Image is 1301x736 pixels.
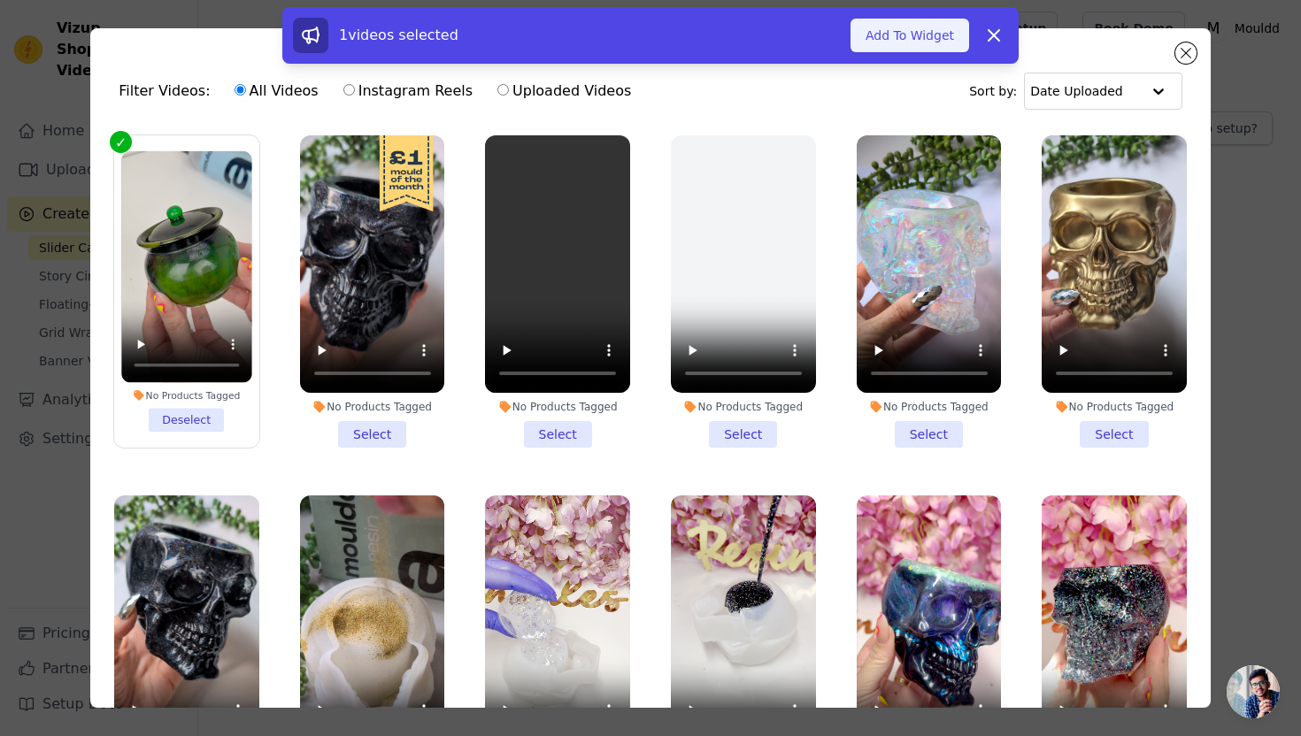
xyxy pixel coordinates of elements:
[121,389,251,402] div: No Products Tagged
[339,27,458,43] span: 1 videos selected
[857,400,1002,414] div: No Products Tagged
[497,80,632,103] label: Uploaded Videos
[851,19,969,52] button: Add To Widget
[485,400,630,414] div: No Products Tagged
[1227,665,1280,718] a: Open chat
[671,400,816,414] div: No Products Tagged
[969,73,1182,110] div: Sort by:
[119,71,641,111] div: Filter Videos:
[1042,400,1187,414] div: No Products Tagged
[300,400,445,414] div: No Products Tagged
[343,80,473,103] label: Instagram Reels
[234,80,319,103] label: All Videos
